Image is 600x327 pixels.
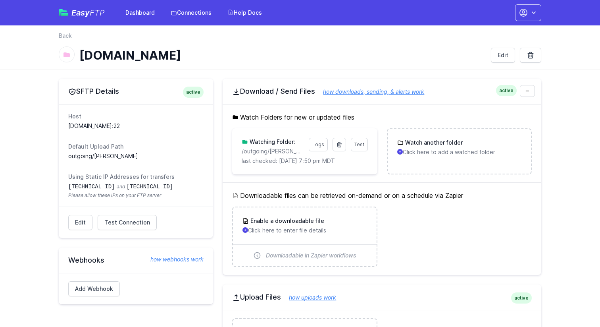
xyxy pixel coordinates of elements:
[71,9,105,17] span: Easy
[491,48,515,63] a: Edit
[68,122,204,130] dd: [DOMAIN_NAME]:22
[351,138,368,151] a: Test
[309,138,328,151] a: Logs
[354,141,364,147] span: Test
[68,255,204,265] h2: Webhooks
[68,281,120,296] a: Add Webhook
[281,294,336,301] a: how uploads work
[68,143,204,151] dt: Default Upload Path
[266,252,356,259] span: Downloadable in Zapier workflows
[242,226,367,234] p: Click here to enter file details
[233,207,376,266] a: Enable a downloadable file Click here to enter file details Downloadable in Zapier workflows
[223,6,267,20] a: Help Docs
[68,215,92,230] a: Edit
[315,88,424,95] a: how downloads, sending, & alerts work
[117,184,125,190] span: and
[121,6,160,20] a: Dashboard
[104,219,150,226] span: Test Connection
[90,8,105,17] span: FTP
[232,191,532,200] h5: Downloadable files can be retrieved on-demand or on a schedule via Zapier
[59,9,68,16] img: easyftp_logo.png
[68,173,204,181] dt: Using Static IP Addresses for transfers
[68,184,115,190] code: [TECHNICAL_ID]
[68,87,204,96] h2: SFTP Details
[242,157,367,165] p: last checked: [DATE] 7:50 pm MDT
[68,112,204,120] dt: Host
[496,85,517,96] span: active
[59,32,541,45] nav: Breadcrumb
[249,217,324,225] h3: Enable a downloadable file
[68,192,204,199] span: Please allow these IPs on your FTP server
[183,87,204,98] span: active
[127,184,173,190] code: [TECHNICAL_ID]
[142,255,204,263] a: how webhooks work
[68,152,204,160] dd: outgoing/[PERSON_NAME]
[232,87,532,96] h2: Download / Send Files
[242,147,304,155] p: outgoing/pintler/admits
[232,292,532,302] h2: Upload Files
[166,6,216,20] a: Connections
[59,9,105,17] a: EasyFTP
[404,139,463,147] h3: Watch another folder
[79,48,485,62] h1: [DOMAIN_NAME]
[248,138,295,146] h3: Watching Folder:
[511,292,532,304] span: active
[98,215,157,230] a: Test Connection
[232,112,532,122] h5: Watch Folders for new or updated files
[388,129,531,166] a: Watch another folder Click here to add a watched folder
[397,148,521,156] p: Click here to add a watched folder
[59,32,72,40] a: Back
